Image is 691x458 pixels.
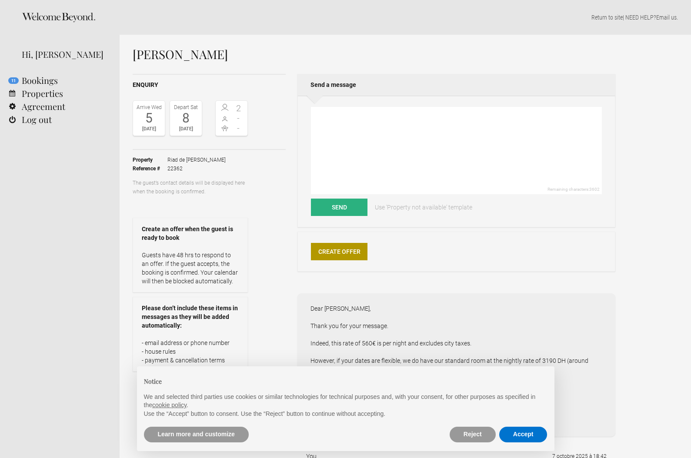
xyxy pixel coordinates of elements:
[311,243,367,260] a: Create Offer
[499,427,547,442] button: Accept
[133,179,248,196] p: The guest’s contact details will be displayed here when the booking is confirmed.
[8,77,19,84] flynt-notification-badge: 11
[133,156,167,164] strong: Property
[144,393,547,410] p: We and selected third parties use cookies or similar technologies for technical purposes and, wit...
[450,427,496,442] button: Reject
[144,410,547,418] p: Use the “Accept” button to consent. Use the “Reject” button to continue without accepting.
[232,114,246,123] span: -
[311,199,367,216] button: Send
[135,125,163,133] div: [DATE]
[142,339,239,365] p: - email address or phone number - house rules - payment & cancellation terms
[656,14,677,21] a: Email us
[167,156,226,164] span: Riad de [PERSON_NAME]
[152,402,187,408] a: cookie policy - link opens in a new tab
[144,377,547,386] h2: Notice
[133,13,678,22] p: | NEED HELP? .
[167,164,226,173] span: 22362
[135,103,163,112] div: Arrive Wed
[297,74,615,96] h2: Send a message
[142,225,239,242] strong: Create an offer when the guest is ready to book
[133,164,167,173] strong: Reference #
[232,104,246,113] span: 2
[232,124,246,133] span: -
[142,251,239,285] p: Guests have 48 hrs to respond to an offer. If the guest accepts, the booking is confirmed. Your c...
[22,48,107,61] div: Hi, [PERSON_NAME]
[172,103,200,112] div: Depart Sat
[133,48,615,61] h1: [PERSON_NAME]
[142,304,239,330] strong: Please don’t include these items in messages as they will be added automatically:
[133,80,286,90] h2: Enquiry
[144,427,249,442] button: Learn more and customize
[135,112,163,125] div: 5
[591,14,623,21] a: Return to site
[369,199,478,216] a: Use 'Property not available' template
[172,125,200,133] div: [DATE]
[297,293,615,437] div: Dear [PERSON_NAME], Thank you for your message. Indeed, this rate of 560€ is per night and exclud...
[172,112,200,125] div: 8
